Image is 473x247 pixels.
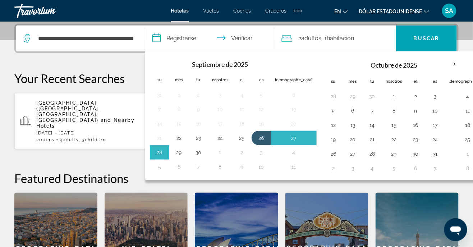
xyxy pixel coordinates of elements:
[440,3,459,18] button: Menú de usuario
[299,35,302,42] font: 2
[347,106,359,116] button: Día 6
[14,171,459,186] h2: Featured Destinations
[386,163,402,173] button: Día 5
[236,147,248,157] button: Día 2
[430,120,441,130] button: Día 17
[359,6,429,17] button: Cambiar moneda
[410,163,422,173] button: Día 6
[327,35,354,42] font: Habitación
[275,104,313,114] button: Día 13
[36,117,135,129] span: and Nearby Hotels
[256,119,267,129] button: Día 19
[212,119,228,129] button: Día 17
[36,131,152,136] p: [DATE] - [DATE]
[367,149,378,159] button: Día 28
[430,163,441,173] button: Día 7
[14,93,158,150] button: [GEOGRAPHIC_DATA] ([GEOGRAPHIC_DATA], [GEOGRAPHIC_DATA], [GEOGRAPHIC_DATA]) and Nearby Hotels[DAT...
[359,9,422,14] font: Dólar estadounidense
[212,104,228,114] button: Día 10
[328,163,339,173] button: Día 2
[154,90,165,100] button: Día 31
[39,137,55,142] span: rooms
[328,120,339,130] button: Día 12
[236,90,248,100] button: Día 4
[322,35,327,42] font: , 1
[328,149,339,159] button: Día 26
[367,106,378,116] button: Día 7
[445,56,464,73] button: Mes próximo
[367,134,378,145] button: Día 21
[236,133,248,143] button: Día 25
[367,91,378,101] button: Día 30
[430,106,441,116] button: Día 10
[193,104,204,114] button: Día 9
[14,1,86,20] a: Travorium
[275,133,313,143] button: Día 27
[154,104,165,114] button: Día 7
[193,90,204,100] button: Día 2
[85,137,106,142] span: Children
[410,120,422,130] button: Día 16
[173,162,185,172] button: Día 6
[145,26,274,51] button: Fechas de entrada y salida
[334,6,348,17] button: Cambiar idioma
[294,5,302,17] button: Elementos de navegación adicionales
[256,133,267,143] button: Día 26
[256,162,267,172] button: Día 10
[386,120,402,130] button: Día 15
[60,137,79,142] span: 4
[410,149,422,159] button: Día 30
[173,133,185,143] button: Día 22
[371,61,417,69] font: Octubre de 2025
[328,106,339,116] button: Día 5
[410,91,422,101] button: Día 2
[367,163,378,173] button: Día 4
[328,134,339,145] button: Día 19
[266,8,287,14] font: Cruceros
[430,134,441,145] button: Día 24
[63,137,79,142] span: Adults
[212,147,228,157] button: Día 1
[16,26,457,51] div: Widget de búsqueda
[347,149,359,159] button: Día 27
[347,163,359,173] button: Día 3
[274,26,396,51] button: Viajeros: 2 adultos, 0 niños
[36,137,55,142] span: 2
[275,162,313,172] button: Día 11
[275,147,313,157] button: Día 4
[236,119,248,129] button: Día 18
[275,90,313,100] button: Día 6
[334,9,341,14] font: en
[256,90,267,100] button: Día 5
[173,119,185,129] button: Día 15
[328,91,339,101] button: Día 28
[386,106,402,116] button: Día 8
[154,133,165,143] button: Día 21
[430,149,441,159] button: Día 31
[14,71,459,86] p: Your Recent Searches
[171,8,189,14] font: Hoteles
[154,147,165,157] button: Día 28
[212,133,228,143] button: Día 24
[396,26,457,51] button: Buscar
[154,119,165,129] button: Día 14
[386,134,402,145] button: Día 22
[234,8,251,14] a: Coches
[193,147,204,157] button: Día 30
[203,8,219,14] a: Vuelos
[236,162,248,172] button: Día 9
[79,137,106,142] span: , 3
[445,7,454,14] font: SA
[193,119,204,129] button: Día 16
[414,36,439,41] font: Buscar
[154,162,165,172] button: Día 5
[347,120,359,130] button: Día 13
[192,60,248,68] font: Septiembre de 2025
[256,104,267,114] button: Día 12
[193,133,204,143] button: Día 23
[275,119,313,129] button: Día 20
[410,134,422,145] button: Día 23
[347,91,359,101] button: Día 29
